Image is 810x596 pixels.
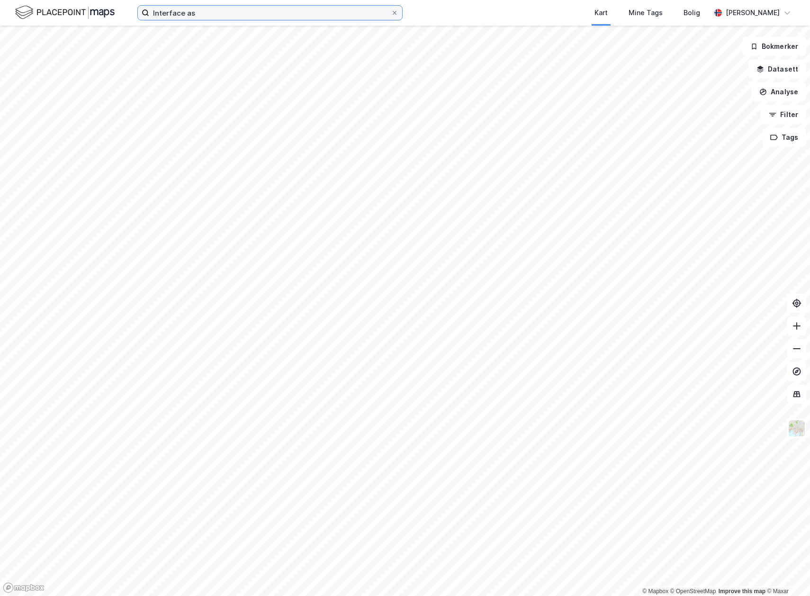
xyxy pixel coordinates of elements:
div: Kart [594,7,608,18]
a: Mapbox homepage [3,582,45,593]
a: OpenStreetMap [670,588,716,595]
img: logo.f888ab2527a4732fd821a326f86c7f29.svg [15,4,115,21]
button: Datasett [748,60,806,79]
button: Analyse [751,82,806,101]
iframe: Chat Widget [763,551,810,596]
div: Mine Tags [629,7,663,18]
div: Bolig [684,7,700,18]
button: Filter [761,105,806,124]
div: [PERSON_NAME] [726,7,780,18]
input: Søk på adresse, matrikkel, gårdeiere, leietakere eller personer [149,6,391,20]
button: Tags [762,128,806,147]
img: Z [788,419,806,437]
button: Bokmerker [742,37,806,56]
a: Improve this map [719,588,765,595]
a: Mapbox [642,588,668,595]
